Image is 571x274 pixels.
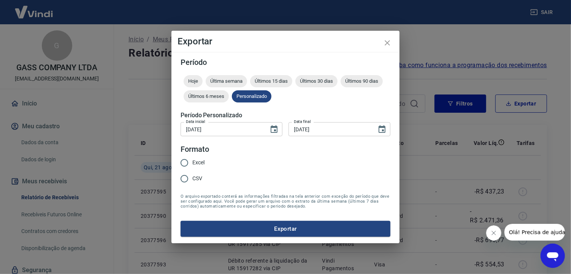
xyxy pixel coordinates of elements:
span: O arquivo exportado conterá as informações filtradas na tela anterior com exceção do período que ... [181,194,390,209]
button: Choose date, selected date is 21 de ago de 2025 [374,122,390,137]
iframe: Botão para abrir a janela de mensagens [541,244,565,268]
div: Últimos 30 dias [295,75,338,87]
span: CSV [192,175,202,183]
label: Data inicial [186,119,205,124]
input: DD/MM/YYYY [289,122,371,136]
button: close [378,34,397,52]
span: Última semana [206,78,247,84]
span: Últimos 15 dias [250,78,292,84]
iframe: Fechar mensagem [486,225,501,241]
legend: Formato [181,144,209,155]
span: Excel [192,159,205,167]
h5: Período Personalizado [181,112,390,119]
div: Últimos 15 dias [250,75,292,87]
label: Data final [294,119,311,124]
div: Últimos 6 meses [184,90,229,102]
button: Choose date, selected date is 21 de ago de 2025 [266,122,282,137]
span: Hoje [184,78,203,84]
h5: Período [181,58,390,66]
span: Últimos 6 meses [184,93,229,99]
span: Últimos 30 dias [295,78,338,84]
span: Últimos 90 dias [341,78,383,84]
h4: Exportar [178,37,393,46]
iframe: Mensagem da empresa [504,224,565,241]
div: Últimos 90 dias [341,75,383,87]
div: Personalizado [232,90,271,102]
input: DD/MM/YYYY [181,122,263,136]
button: Exportar [181,221,390,237]
span: Olá! Precisa de ajuda? [5,5,64,11]
div: Hoje [184,75,203,87]
span: Personalizado [232,93,271,99]
div: Última semana [206,75,247,87]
